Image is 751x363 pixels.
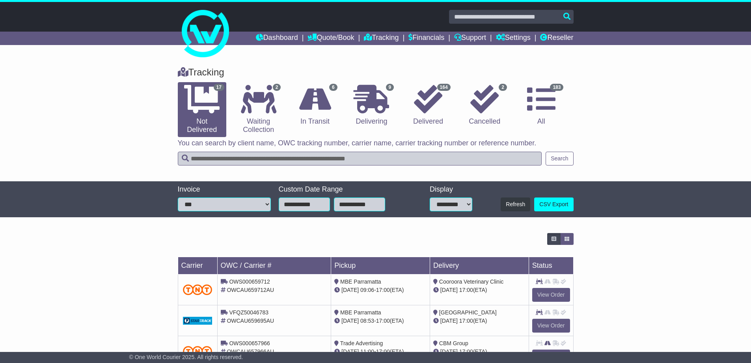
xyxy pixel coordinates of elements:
div: Display [430,185,472,194]
a: 164 Delivered [404,82,452,129]
span: Cooroora Veterinary Clinic [439,278,503,285]
a: Dashboard [256,32,298,45]
td: Pickup [331,257,430,275]
a: View Order [532,319,570,333]
div: Invoice [178,185,271,194]
span: 183 [550,84,563,91]
span: 17 [214,84,224,91]
a: CSV Export [534,197,573,211]
a: Support [454,32,486,45]
div: - (ETA) [334,317,427,325]
span: [DATE] [341,318,359,324]
button: Search [546,152,573,166]
span: 17:00 [459,348,473,355]
span: Trade Advertising [340,340,383,346]
span: CBM Group [439,340,468,346]
span: [GEOGRAPHIC_DATA] [439,309,497,316]
span: OWCAU657966AU [227,348,274,355]
span: 17:00 [376,348,390,355]
a: Settings [496,32,531,45]
a: 183 All [517,82,565,129]
div: (ETA) [433,317,526,325]
span: 17:00 [459,287,473,293]
span: 2 [273,84,281,91]
span: © One World Courier 2025. All rights reserved. [129,354,243,360]
div: Tracking [174,67,578,78]
span: 17:00 [459,318,473,324]
td: Carrier [178,257,217,275]
span: 09:06 [360,287,374,293]
span: 08:53 [360,318,374,324]
span: [DATE] [440,318,458,324]
span: OWCAU659712AU [227,287,274,293]
span: 2 [499,84,507,91]
div: - (ETA) [334,286,427,294]
span: OWCAU659695AU [227,318,274,324]
span: 6 [329,84,337,91]
span: MBE Parramatta [340,278,381,285]
span: [DATE] [440,348,458,355]
a: 2 Cancelled [460,82,509,129]
a: Tracking [364,32,399,45]
a: 6 In Transit [291,82,339,129]
span: MBE Parramatta [340,309,381,316]
img: TNT_Domestic.png [183,346,212,357]
a: Financials [408,32,444,45]
span: OWS000657966 [229,340,270,346]
div: (ETA) [433,286,526,294]
span: [DATE] [341,348,359,355]
a: View Order [532,288,570,302]
span: 9 [386,84,394,91]
img: TNT_Domestic.png [183,284,212,295]
span: VFQZ50046783 [229,309,268,316]
td: OWC / Carrier # [217,257,331,275]
span: [DATE] [440,287,458,293]
td: Delivery [430,257,529,275]
span: [DATE] [341,287,359,293]
div: Custom Date Range [279,185,405,194]
a: 9 Delivering [347,82,396,129]
span: 164 [437,84,451,91]
td: Status [529,257,573,275]
span: OWS000659712 [229,278,270,285]
a: Reseller [540,32,573,45]
span: 11:00 [360,348,374,355]
a: Quote/Book [307,32,354,45]
a: 2 Waiting Collection [234,82,283,137]
div: - (ETA) [334,348,427,356]
a: 17 Not Delivered [178,82,226,137]
img: GetCarrierServiceDarkLogo [183,317,212,325]
span: 17:00 [376,287,390,293]
div: (ETA) [433,348,526,356]
p: You can search by client name, OWC tracking number, carrier name, carrier tracking number or refe... [178,139,574,148]
button: Refresh [501,197,530,211]
span: 17:00 [376,318,390,324]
